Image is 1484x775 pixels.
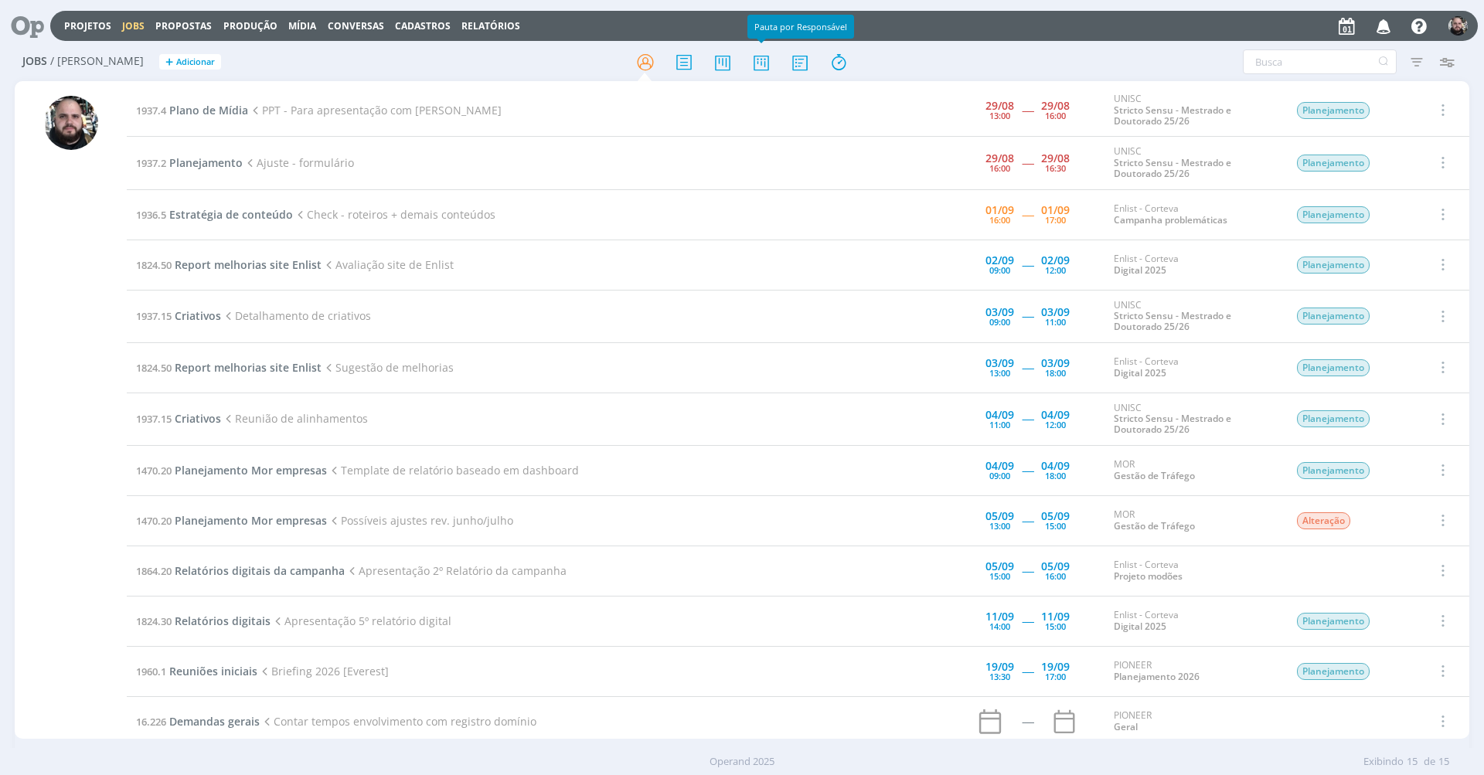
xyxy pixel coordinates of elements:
a: 1960.1Reuniões iniciais [136,664,257,678]
a: Relatórios [461,19,520,32]
span: Adicionar [176,57,215,67]
a: Campanha problemáticas [1114,213,1227,226]
span: ----- [1022,664,1033,678]
a: Digital 2025 [1114,263,1166,277]
span: Criativos [175,308,221,323]
div: 13:00 [989,369,1010,377]
div: 09:00 [989,266,1010,274]
div: ----- [1022,716,1033,727]
span: + [165,54,173,70]
span: Planejamento [1297,155,1370,172]
div: 05/09 [1041,561,1070,572]
span: Criativos [175,411,221,426]
span: Planejamento [1297,308,1370,325]
span: Planejamento [169,155,243,170]
span: Report melhorias site Enlist [175,257,322,272]
span: Planejamento [1297,410,1370,427]
span: Relatórios digitais da campanha [175,563,345,578]
span: Cadastros [395,19,451,32]
a: Mídia [288,19,316,32]
a: 1470.20Planejamento Mor empresas [136,463,327,478]
div: 05/09 [985,511,1014,522]
span: Relatórios digitais [175,614,271,628]
div: 02/09 [1041,255,1070,266]
div: 03/09 [1041,307,1070,318]
button: Relatórios [457,20,525,32]
span: Planejamento Mor empresas [175,463,327,478]
span: Planejamento [1297,462,1370,479]
span: ----- [1022,103,1033,117]
a: Stricto Sensu - Mestrado e Doutorado 25/26 [1114,104,1231,127]
a: Jobs [122,19,145,32]
span: Sugestão de melhorias [322,360,454,375]
span: ----- [1022,155,1033,170]
div: 15:00 [1045,622,1066,631]
div: 16:00 [1045,111,1066,120]
a: 1470.20Planejamento Mor empresas [136,513,327,528]
span: Briefing 2026 [Everest] [257,664,389,678]
div: 04/09 [985,410,1014,420]
div: Pauta por Responsável [747,15,854,39]
div: 02/09 [985,255,1014,266]
span: Ajuste - formulário [243,155,354,170]
div: 03/09 [985,358,1014,369]
a: 1937.2Planejamento [136,155,243,170]
div: UNISC [1114,300,1273,333]
span: ----- [1022,411,1033,426]
span: 1864.20 [136,564,172,578]
span: 1936.5 [136,208,166,222]
span: Planejamento [1297,102,1370,119]
span: Demandas gerais [169,714,260,729]
button: Conversas [323,20,389,32]
span: ----- [1022,207,1033,222]
div: 12:00 [1045,420,1066,429]
span: 1937.15 [136,412,172,426]
span: ----- [1022,563,1033,578]
div: PIONEER [1114,660,1273,682]
div: 13:00 [989,522,1010,530]
span: 1937.15 [136,309,172,323]
div: PIONEER [1114,710,1273,733]
a: Projetos [64,19,111,32]
a: 16.226Demandas gerais [136,714,260,729]
div: Enlist - Corteva [1114,253,1273,276]
div: 04/09 [985,461,1014,471]
button: Mídia [284,20,321,32]
div: Enlist - Corteva [1114,559,1273,582]
span: ----- [1022,614,1033,628]
div: 13:00 [989,111,1010,120]
a: Conversas [328,19,384,32]
div: 29/08 [985,100,1014,111]
span: Alteração [1297,512,1350,529]
div: 18:00 [1045,471,1066,480]
div: 11/09 [985,611,1014,622]
input: Busca [1243,49,1397,74]
div: 17:00 [1045,216,1066,224]
div: UNISC [1114,146,1273,179]
span: 1937.4 [136,104,166,117]
div: 16:00 [1045,572,1066,580]
span: Planejamento [1297,613,1370,630]
span: 1824.50 [136,258,172,272]
span: ----- [1022,360,1033,375]
a: 1824.30Relatórios digitais [136,614,271,628]
div: 15:00 [1045,522,1066,530]
button: Cadastros [390,20,455,32]
span: 1960.1 [136,665,166,678]
a: 1824.50Report melhorias site Enlist [136,257,322,272]
a: Stricto Sensu - Mestrado e Doutorado 25/26 [1114,309,1231,333]
span: 1470.20 [136,464,172,478]
a: Planejamento 2026 [1114,670,1200,683]
div: 13:30 [989,672,1010,681]
span: Apresentação 5º relatório digital [271,614,451,628]
span: Report melhorias site Enlist [175,360,322,375]
span: Apresentação 2º Relatório da campanha [345,563,567,578]
button: Jobs [117,20,149,32]
div: UNISC [1114,403,1273,436]
div: 04/09 [1041,461,1070,471]
span: Planejamento [1297,359,1370,376]
span: 1470.20 [136,514,172,528]
span: Planejamento Mor empresas [175,513,327,528]
div: 29/08 [985,153,1014,164]
span: Propostas [155,19,212,32]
